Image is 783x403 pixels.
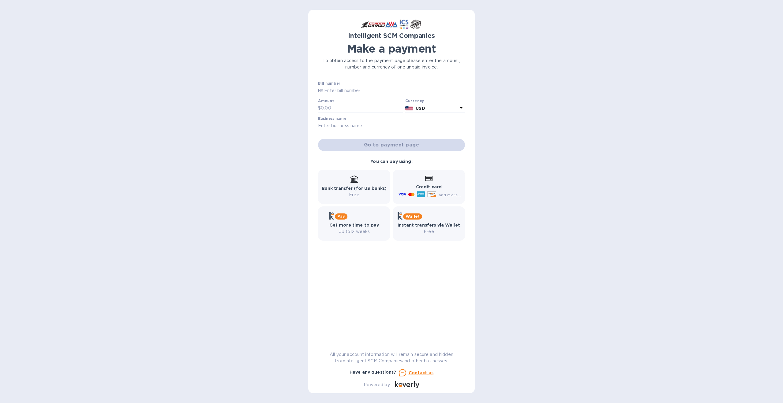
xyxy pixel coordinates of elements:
[350,370,396,375] b: Have any questions?
[322,186,387,191] b: Bank transfer (for US banks)
[337,214,345,219] b: Pay
[318,82,340,85] label: Bill number
[321,104,403,113] input: 0.00
[318,105,321,111] p: $
[322,192,387,198] p: Free
[416,106,425,111] b: USD
[398,228,460,235] p: Free
[398,223,460,227] b: Instant transfers via Wallet
[329,223,379,227] b: Get more time to pay
[318,87,323,94] p: №
[318,121,465,131] input: Enter business name
[416,184,442,189] b: Credit card
[348,32,435,39] b: Intelligent SCM Companies
[406,214,420,219] b: Wallet
[323,86,465,95] input: Enter bill number
[364,382,390,388] p: Powered by
[439,193,461,197] span: and more...
[370,159,412,164] b: You can pay using:
[318,57,465,70] p: To obtain access to the payment page please enter the amount, number and currency of one unpaid i...
[329,228,379,235] p: Up to 12 weeks
[405,106,414,110] img: USD
[405,98,424,103] b: Currency
[318,42,465,55] h1: Make a payment
[409,370,434,375] u: Contact us
[318,117,346,120] label: Business name
[318,99,334,103] label: Amount
[318,351,465,364] p: All your account information will remain secure and hidden from Intelligent SCM Companies and oth...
